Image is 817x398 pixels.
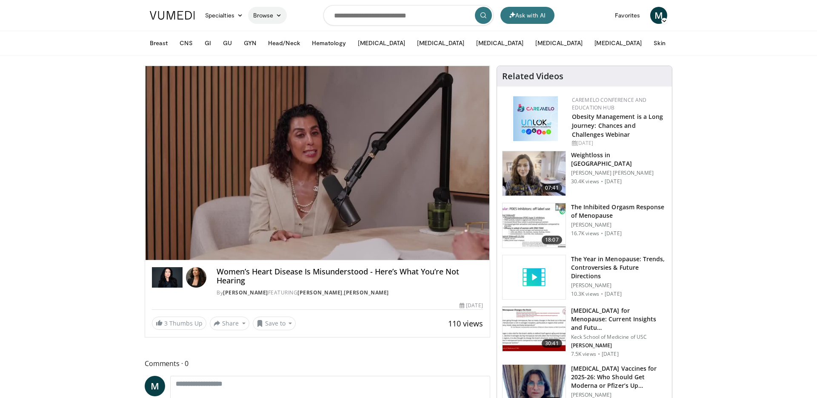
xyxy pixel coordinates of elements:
[223,289,268,296] a: [PERSON_NAME]
[471,35,528,52] button: [MEDICAL_DATA]
[571,203,667,220] h3: The Inhibited Orgasm Response of Menopause
[610,7,645,24] a: Favorites
[503,151,566,196] img: 9983fed1-7565-45be-8934-aef1103ce6e2.150x105_q85_crop-smart_upscale.jpg
[502,151,667,196] a: 07:41 Weightloss in [GEOGRAPHIC_DATA] [PERSON_NAME] [PERSON_NAME] 30.4K views · [DATE]
[571,291,599,297] p: 10.3K views
[152,267,183,288] img: Dr. Gabrielle Lyon
[571,342,667,349] p: [PERSON_NAME]
[502,255,667,300] a: The Year in Menopause: Trends, Controversies & Future Directions [PERSON_NAME] 10.3K views · [DATE]
[248,7,287,24] a: Browse
[200,35,216,52] button: GI
[571,334,667,340] p: Keck School of Medicine of USC
[218,35,237,52] button: GU
[650,7,667,24] a: M
[589,35,647,52] button: [MEDICAL_DATA]
[605,291,622,297] p: [DATE]
[217,267,483,286] h4: Women’s Heart Disease Is Misunderstood - Here’s What You’re Not Hearing
[174,35,197,52] button: CNS
[297,289,343,296] a: [PERSON_NAME]
[164,319,168,327] span: 3
[605,178,622,185] p: [DATE]
[145,66,490,260] video-js: Video Player
[601,230,603,237] div: ·
[152,317,206,330] a: 3 Thumbs Up
[601,291,603,297] div: ·
[448,318,483,329] span: 110 views
[542,184,562,192] span: 07:41
[460,302,483,309] div: [DATE]
[572,112,663,138] a: Obesity Management is a Long Journey: Chances and Challenges Webinar
[572,96,647,111] a: CaReMeLO Conference and Education Hub
[602,351,619,358] p: [DATE]
[571,282,667,289] p: [PERSON_NAME]
[601,178,603,185] div: ·
[353,35,410,52] button: [MEDICAL_DATA]
[598,351,600,358] div: ·
[263,35,305,52] button: Head/Neck
[503,255,566,300] img: video_placeholder_short.svg
[239,35,261,52] button: GYN
[571,255,667,280] h3: The Year in Menopause: Trends, Controversies & Future Directions
[648,35,670,52] button: Skin
[186,267,206,288] img: Avatar
[412,35,469,52] button: [MEDICAL_DATA]
[500,7,554,24] button: Ask with AI
[571,178,599,185] p: 30.4K views
[323,5,494,26] input: Search topics, interventions
[571,351,596,358] p: 7.5K views
[502,306,667,358] a: 30:41 [MEDICAL_DATA] for Menopause: Current Insights and Futu… Keck School of Medicine of USC [PE...
[571,306,667,332] h3: [MEDICAL_DATA] for Menopause: Current Insights and Futu…
[605,230,622,237] p: [DATE]
[502,71,563,81] h4: Related Videos
[217,289,483,297] div: By FEATURING ,
[503,203,566,248] img: 283c0f17-5e2d-42ba-a87c-168d447cdba4.150x105_q85_crop-smart_upscale.jpg
[502,203,667,248] a: 18:07 The Inhibited Orgasm Response of Menopause [PERSON_NAME] 16.7K views · [DATE]
[571,230,599,237] p: 16.7K views
[344,289,389,296] a: [PERSON_NAME]
[571,151,667,168] h3: Weightloss in [GEOGRAPHIC_DATA]
[571,222,667,228] p: [PERSON_NAME]
[542,339,562,348] span: 30:41
[530,35,588,52] button: [MEDICAL_DATA]
[542,236,562,244] span: 18:07
[572,139,665,147] div: [DATE]
[200,7,248,24] a: Specialties
[145,35,173,52] button: Breast
[503,307,566,351] img: 47271b8a-94f4-49c8-b914-2a3d3af03a9e.150x105_q85_crop-smart_upscale.jpg
[571,364,667,390] h3: [MEDICAL_DATA] Vaccines for 2025-26: Who Should Get Moderna or Pfizer’s Up…
[145,376,165,396] a: M
[253,317,296,330] button: Save to
[150,11,195,20] img: VuMedi Logo
[571,170,667,176] p: [PERSON_NAME] [PERSON_NAME]
[307,35,351,52] button: Hematology
[145,358,490,369] span: Comments 0
[210,317,249,330] button: Share
[513,96,558,141] img: 45df64a9-a6de-482c-8a90-ada250f7980c.png.150x105_q85_autocrop_double_scale_upscale_version-0.2.jpg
